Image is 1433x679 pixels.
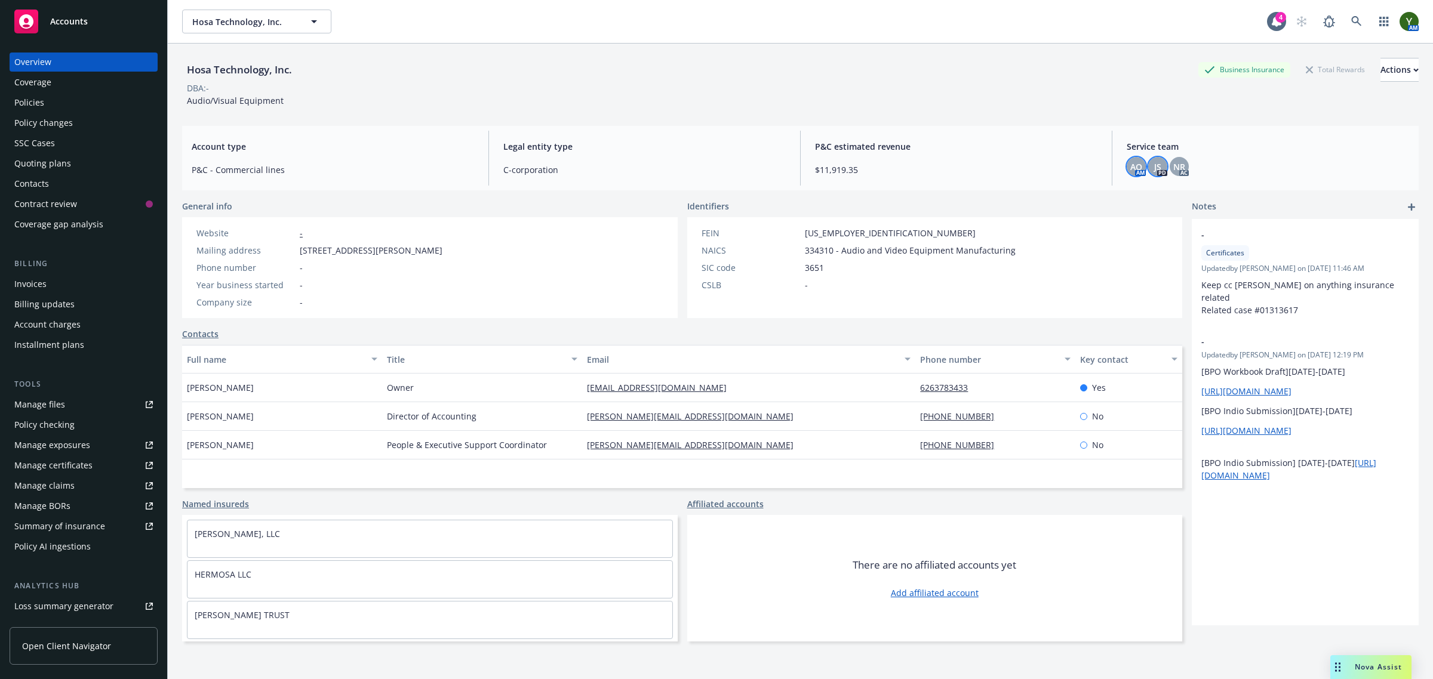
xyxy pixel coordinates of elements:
span: General info [182,200,232,212]
span: P&C - Commercial lines [192,163,474,176]
button: Full name [182,345,382,374]
a: Coverage [10,73,158,92]
div: Manage certificates [14,456,93,475]
div: SSC Cases [14,134,55,153]
div: Policies [14,93,44,112]
a: Policy AI ingestions [10,537,158,556]
div: Summary of insurance [14,517,105,536]
div: Manage files [14,395,65,414]
span: Director of Accounting [387,410,476,422]
span: JS [1154,161,1161,173]
span: Hosa Technology, Inc. [192,16,296,28]
p: Keep cc [PERSON_NAME] on anything insurance related Related case #01313617 [1201,279,1409,316]
a: Loss summary generator [10,597,158,616]
span: - [300,296,303,308]
span: No [1092,410,1103,422]
div: FEIN [702,227,800,239]
a: Add affiliated account [891,587,979,599]
div: Invoices [14,274,47,294]
a: Contacts [10,174,158,193]
div: Business Insurance [1198,62,1290,77]
div: Drag to move [1330,655,1345,679]
div: Manage exposures [14,436,90,455]
a: Start snowing [1290,10,1314,33]
span: [US_EMPLOYER_IDENTIFICATION_NUMBER] [805,227,976,239]
a: Billing updates [10,295,158,314]
a: Summary of insurance [10,517,158,536]
div: -Updatedby [PERSON_NAME] on [DATE] 12:19 PM[BPO Workbook Draft][DATE]-[DATE][URL][DOMAIN_NAME][BP... [1192,326,1419,491]
a: [PERSON_NAME], LLC [195,528,280,539]
span: - [300,279,303,291]
div: Account charges [14,315,81,334]
span: Nova Assist [1355,662,1402,672]
a: Affiliated accounts [687,498,764,510]
div: Contract review [14,195,77,214]
div: Installment plans [14,335,84,354]
p: [BPO Workbook Draft][DATE]-[DATE] [1201,365,1409,378]
button: Title [382,345,582,374]
a: Manage certificates [10,456,158,475]
a: [PHONE_NUMBER] [920,439,1004,450]
a: Manage BORs [10,496,158,516]
a: [URL][DOMAIN_NAME] [1201,385,1291,397]
span: Owner [387,381,414,394]
div: Policy checking [14,415,75,434]
span: Notes [1192,200,1216,214]
div: Phone number [196,261,295,274]
div: 4 [1275,12,1286,23]
span: Legal entity type [503,140,786,153]
a: Contract review [10,195,158,214]
span: Open Client Navigator [22,640,111,652]
div: Phone number [920,353,1057,366]
div: CSLB [702,279,800,291]
div: SIC code [702,261,800,274]
span: [PERSON_NAME] [187,381,254,394]
span: $11,919.35 [815,163,1097,176]
div: Analytics hub [10,580,158,592]
span: C-corporation [503,163,786,176]
div: Company size [196,296,295,308]
span: Certificates [1206,248,1244,258]
a: 6263783433 [920,382,977,393]
button: Phone number [915,345,1075,374]
a: Account charges [10,315,158,334]
div: -CertificatesUpdatedby [PERSON_NAME] on [DATE] 11:46 AMKeep cc [PERSON_NAME] on anything insuranc... [1192,219,1419,326]
a: Coverage gap analysis [10,215,158,234]
div: Coverage [14,73,51,92]
div: Key contact [1080,353,1164,366]
button: Nova Assist [1330,655,1412,679]
button: Key contact [1075,345,1182,374]
div: Billing [10,258,158,270]
span: Manage exposures [10,436,158,455]
div: Mailing address [196,244,295,257]
span: NR [1173,161,1185,173]
div: Full name [187,353,364,366]
div: Year business started [196,279,295,291]
span: AO [1130,161,1142,173]
a: Installment plans [10,335,158,354]
a: - [300,227,303,239]
span: Audio/Visual Equipment [187,95,284,106]
div: Hosa Technology, Inc. [182,62,297,78]
div: Coverage gap analysis [14,215,103,234]
span: - [1201,229,1378,241]
a: Invoices [10,274,158,294]
a: Overview [10,53,158,72]
a: [PHONE_NUMBER] [920,411,1004,422]
a: SSC Cases [10,134,158,153]
a: Named insureds [182,498,249,510]
div: Policy changes [14,113,73,132]
a: [PERSON_NAME][EMAIL_ADDRESS][DOMAIN_NAME] [587,439,803,450]
a: [PERSON_NAME] TRUST [195,609,290,621]
span: P&C estimated revenue [815,140,1097,153]
a: Search [1345,10,1369,33]
a: Accounts [10,5,158,38]
a: [PERSON_NAME][EMAIL_ADDRESS][DOMAIN_NAME] [587,411,803,422]
a: [EMAIL_ADDRESS][DOMAIN_NAME] [587,382,736,393]
p: [BPO Indio Submission] [DATE]-[DATE] [1201,456,1409,482]
div: Manage claims [14,476,75,495]
a: add [1404,200,1419,214]
button: Email [582,345,915,374]
span: - [300,261,303,274]
span: Updated by [PERSON_NAME] on [DATE] 11:46 AM [1201,263,1409,274]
